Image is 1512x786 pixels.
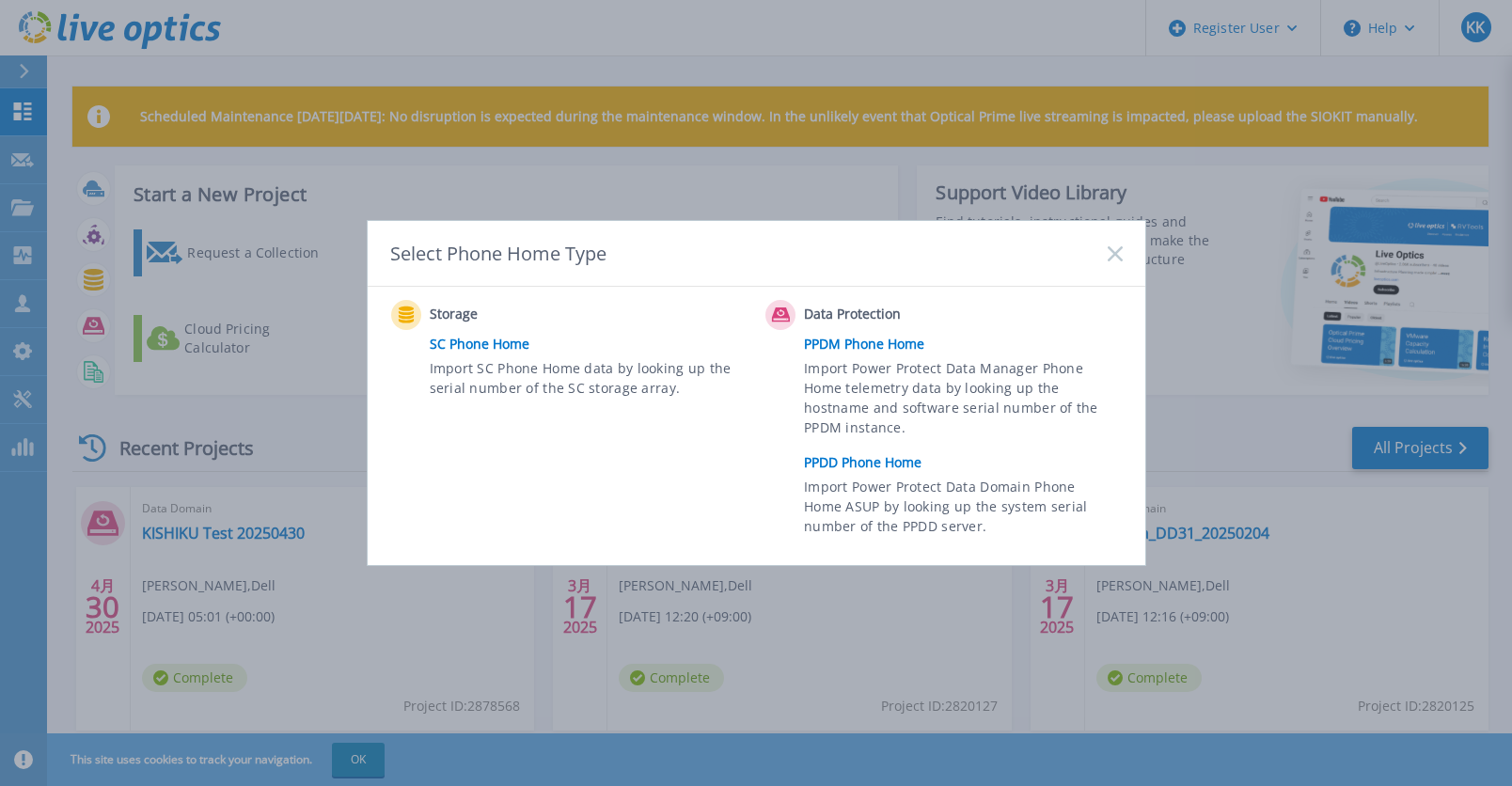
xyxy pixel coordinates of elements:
span: Import Power Protect Data Domain Phone Home ASUP by looking up the system serial number of the PP... [804,477,1117,542]
a: PPDM Phone Home [804,330,1131,358]
div: Select Phone Home Type [390,241,608,266]
a: PPDD Phone Home [804,448,1131,477]
span: Import SC Phone Home data by looking up the serial number of the SC storage array. [430,358,743,401]
span: Storage [430,304,617,326]
span: Import Power Protect Data Manager Phone Home telemetry data by looking up the hostname and softwa... [804,358,1117,445]
a: SC Phone Home [430,330,757,358]
span: Data Protection [804,304,991,326]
